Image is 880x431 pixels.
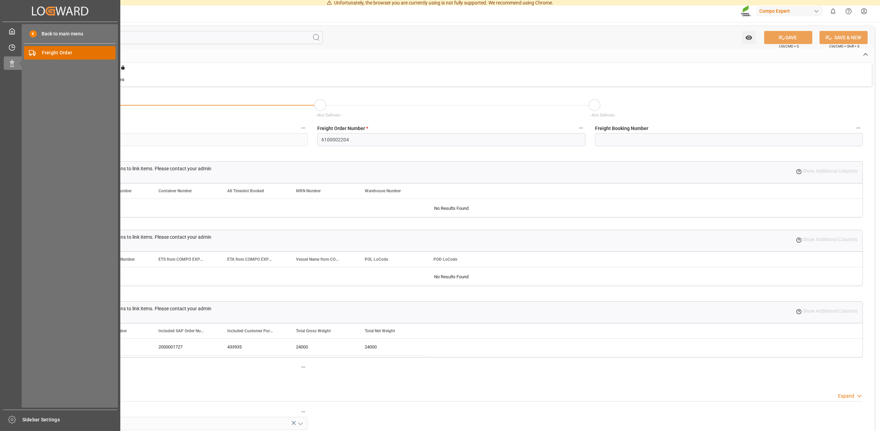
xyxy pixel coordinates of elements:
span: POD LoCode [433,257,457,262]
button: Compo Expert [757,4,825,18]
p: You don't have necessary permissions to link items. Please contact your admin [45,305,211,312]
button: open menu [295,418,305,429]
span: --Not Defined-- [590,113,616,118]
button: open menu [742,31,756,44]
span: Included SAP Order Number [158,328,205,333]
button: show 0 new notifications [825,3,841,19]
span: Total Gross Weight [296,328,331,333]
span: --Not Defined-- [316,113,342,118]
span: Vessel Name from COMPO EXPERT [296,257,342,262]
button: Freight Order Number * [576,123,585,132]
span: ETA from COMPO EXPERT [227,257,273,262]
p: You don't have necessary permissions to link items. Please contact your admin [45,234,211,241]
div: 24000 [356,339,425,355]
span: Included Customer Purchase Order Numbers [227,328,273,333]
div: Press SPACE to select this row. [81,339,425,355]
span: All Timeslot Booked [227,188,264,193]
span: Freight Order [42,49,116,56]
button: Main run object created Status [299,363,308,371]
span: Back to main menu [37,30,83,37]
button: Help Center [841,3,856,19]
span: MRN Number [296,188,321,193]
button: SAVE & NEW [819,31,868,44]
img: Screenshot%202023-09-29%20at%2010.02.21.png_1712312052.png [741,5,752,17]
span: Warehouse Number [365,188,401,193]
div: 24000 [288,339,356,355]
span: Total Net Weight [365,328,395,333]
input: Search Fields [32,31,323,44]
div: Expand [838,392,854,400]
span: Ctrl/CMD + S [779,44,799,49]
span: ETS from COMPO EXPERT [158,257,205,262]
div: 433935 [219,339,288,355]
button: SAVE [764,31,812,44]
span: Freight Order Number [317,125,368,132]
p: You don't have necessary permissions to link items. Please contact your admin [45,165,211,172]
div: 2000001727 [150,339,219,355]
button: All Timeslot Booked [299,407,308,416]
a: My Cockpit [4,24,117,38]
span: Ctrl/CMD + Shift + S [829,44,859,49]
button: Freight Booking Number [854,123,863,132]
a: Timeslot Management [4,40,117,54]
span: Sidebar Settings [22,416,118,423]
div: Compo Expert [757,6,823,16]
span: Container Number [158,188,192,193]
span: POL LoCode [365,257,388,262]
a: Freight Order [24,46,115,60]
span: Freight Booking Number [595,125,648,132]
button: code [299,123,308,132]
